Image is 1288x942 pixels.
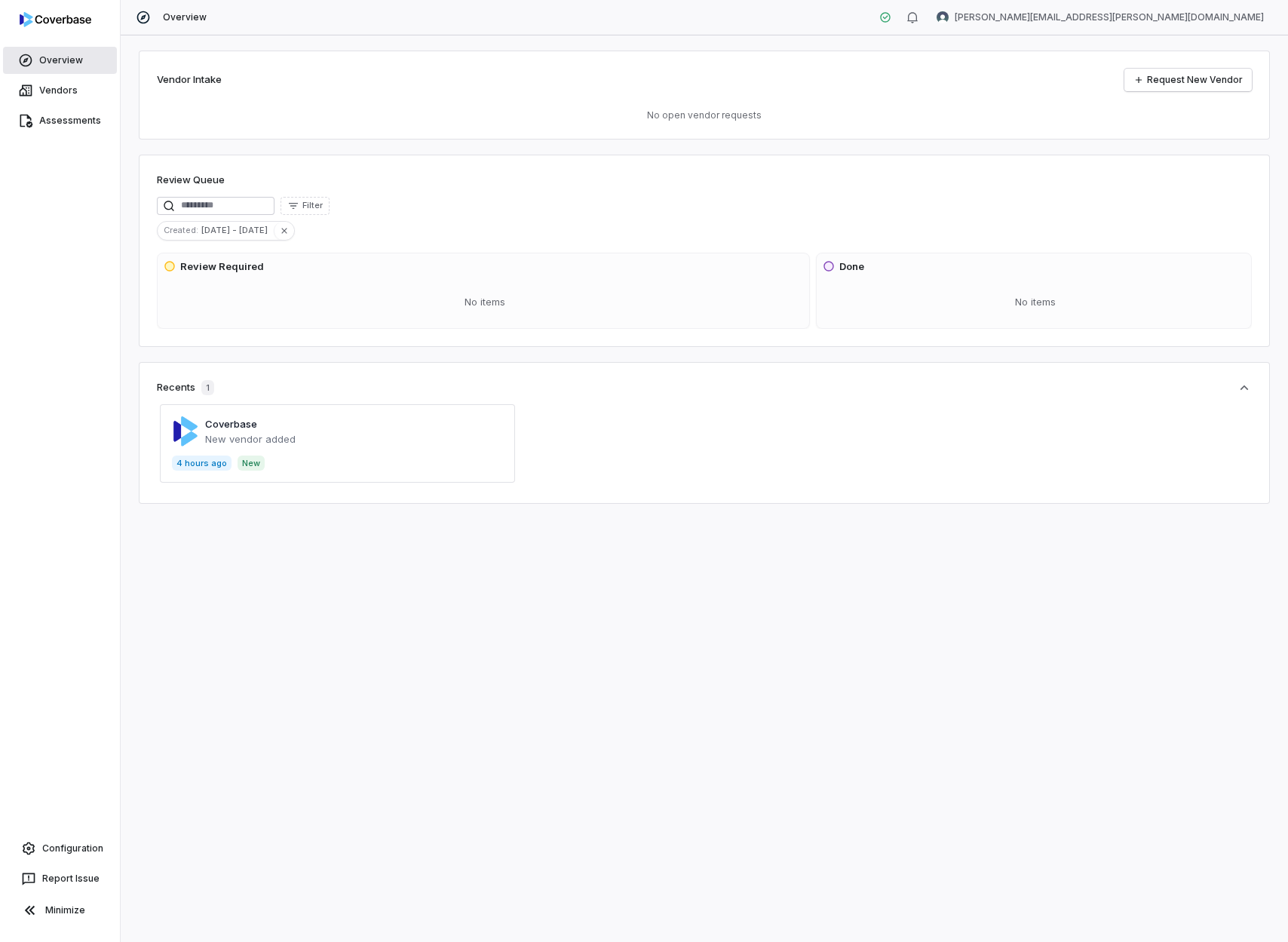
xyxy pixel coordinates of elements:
a: Vendors [3,77,117,104]
span: [DATE] - [DATE] [201,223,274,237]
img: logo-D7KZi-bG.svg [20,12,91,27]
span: Minimize [45,904,85,916]
span: Report Issue [42,873,100,885]
h3: Review Required [180,259,264,275]
a: Request New Vendor [1124,69,1252,91]
span: Created : [158,223,201,237]
div: Recents [157,380,214,395]
a: Coverbase [205,418,257,430]
button: Minimize [6,895,114,925]
h3: Done [839,259,864,275]
div: No items [164,283,806,322]
span: Configuration [42,842,103,855]
span: Assessments [39,115,101,127]
div: No items [823,283,1248,322]
a: Configuration [6,835,114,862]
img: undefined undefined avatar [937,11,949,23]
button: Report Issue [6,865,114,892]
span: Overview [163,11,207,23]
span: Overview [39,54,83,66]
span: 1 [201,380,214,395]
span: Vendors [39,84,78,97]
button: Filter [281,197,330,215]
a: Overview [3,47,117,74]
button: Recents1 [157,380,1252,395]
p: No open vendor requests [157,109,1252,121]
a: Assessments [3,107,117,134]
span: [PERSON_NAME][EMAIL_ADDRESS][PERSON_NAME][DOMAIN_NAME] [955,11,1264,23]
h1: Review Queue [157,173,225,188]
h2: Vendor Intake [157,72,222,87]
button: undefined undefined avatar[PERSON_NAME][EMAIL_ADDRESS][PERSON_NAME][DOMAIN_NAME] [928,6,1273,29]
span: Filter [302,200,323,211]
